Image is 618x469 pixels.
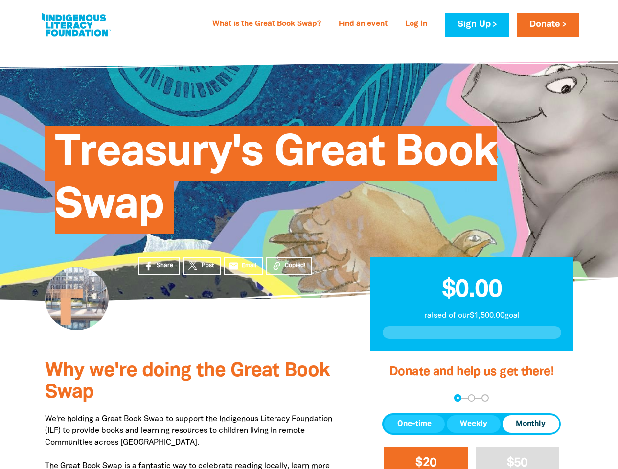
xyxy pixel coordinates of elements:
p: raised of our $1,500.00 goal [383,310,561,321]
a: Donate [517,13,579,37]
span: Email [242,261,256,270]
span: Share [157,261,173,270]
button: Navigate to step 3 of 3 to enter your payment details [481,394,489,402]
button: Copied! [266,257,312,275]
button: One-time [384,415,445,433]
a: Post [183,257,221,275]
span: $50 [507,457,528,469]
span: Treasury's Great Book Swap [55,133,497,234]
a: Sign Up [445,13,509,37]
div: Donation frequency [382,413,561,435]
button: Navigate to step 2 of 3 to enter your details [468,394,475,402]
a: emailEmail [224,257,264,275]
a: Log In [399,17,433,32]
span: Post [202,261,214,270]
a: What is the Great Book Swap? [206,17,327,32]
span: Weekly [460,418,487,430]
a: Find an event [333,17,393,32]
span: $20 [415,457,436,469]
span: Why we're doing the Great Book Swap [45,362,330,402]
i: email [229,261,239,271]
button: Monthly [503,415,559,433]
span: One-time [397,418,432,430]
span: Donate and help us get there! [389,366,554,378]
a: Share [138,257,180,275]
span: Monthly [516,418,546,430]
span: Copied! [285,261,305,270]
button: Navigate to step 1 of 3 to enter your donation amount [454,394,461,402]
button: Weekly [447,415,501,433]
span: $0.00 [442,279,502,301]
